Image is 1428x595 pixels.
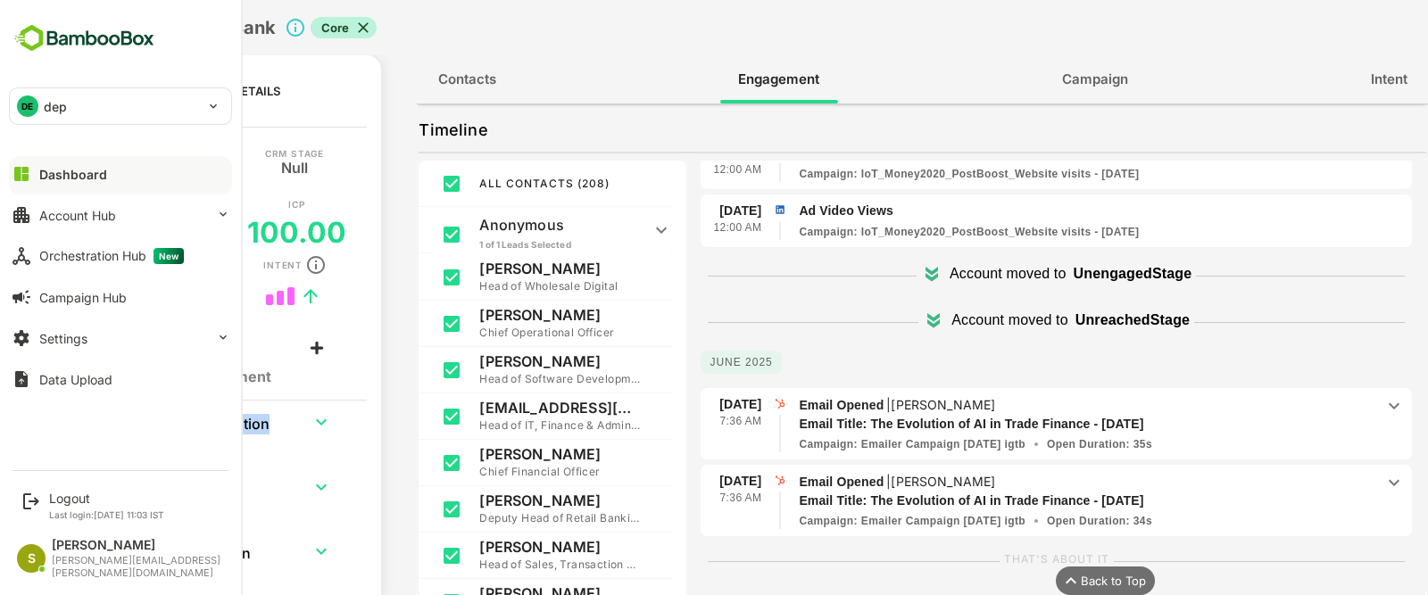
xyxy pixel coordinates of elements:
div: [PERSON_NAME][EMAIL_ADDRESS][PERSON_NAME][DOMAIN_NAME] [52,555,223,579]
img: linkedin.png [710,202,726,218]
button: expand row [245,409,272,435]
p: dep [44,97,67,116]
div: Core [248,17,314,38]
p: Intent [201,260,240,269]
p: [PERSON_NAME] [417,352,577,370]
h5: 3.96 [59,279,124,314]
div: Logout [49,491,164,506]
button: Settings [9,320,232,356]
button: Dashboard [9,156,232,192]
p: [PERSON_NAME] [828,474,933,489]
p: Emailer Campaign Dec23 igtb [736,513,963,529]
div: DEdep [10,88,231,124]
p: Head of Sales, Transaction banking solutions [417,556,577,574]
p: [DATE] [657,202,699,219]
button: Orchestration HubNew [9,238,232,274]
p: Anonymous [417,216,577,234]
div: DE [17,95,38,117]
p: CRM Stage [203,149,262,158]
div: Account Hub [39,208,116,223]
div: Anonymous1 of 1 Leads Selected [370,207,610,253]
button: expand row [245,538,272,565]
p: Account moved to [887,263,1003,285]
div: Data Upload [39,372,112,387]
svg: Click to close Account details panel [222,17,244,38]
p: 7:36 AM [658,413,700,431]
h5: 32.77 [52,215,132,250]
p: Engagement [43,264,113,273]
img: BambooboxFullLogoMark.5f36c76dfaba33ec1ec1367b70bb1252.svg [9,21,160,55]
p: Head of Software Development [417,370,577,388]
div: Back to Top [994,566,1093,595]
table: collapsible table [37,401,289,594]
label: THAT'S ABOUT IT [942,550,1047,569]
p: | [821,474,935,489]
p: Last login: [DATE] 11:03 IST [49,509,164,520]
p: Open Duration : 34s [984,513,1090,529]
p: IoT_Money2020_PostBoost_Website visits - Jul 2, 2025 [736,224,1076,240]
div: full width tabs example [354,55,1366,103]
p: Unengaged Stage [1011,263,1130,285]
span: Back to Top [1019,573,1084,591]
p: 12:00 AM [651,161,699,179]
p: ICP [226,200,242,209]
p: [PERSON_NAME] [828,397,933,412]
p: Account [66,200,117,209]
p: June 2025 [638,351,718,374]
h5: Engaged [63,158,124,172]
p: Account Details [108,84,218,98]
p: Head of IT, Finance & Administrator [417,417,577,434]
p: [PERSON_NAME] [417,260,577,277]
h5: Null [219,158,245,172]
span: Intent [1308,68,1345,91]
p: Account moved to [889,310,1005,331]
p: 12:00 AM [651,219,699,237]
p: [PERSON_NAME] [417,306,577,324]
th: Organisation Information [37,401,228,443]
p: 1 of 1 Leads Selected [417,238,577,251]
p: Unreached Stage [1013,310,1127,331]
p: The Evolution of AI in Trade Finance - 1 - June 2025 [736,492,1283,510]
p: Chief Operational Officer [417,324,577,342]
th: Contact Information [37,466,228,508]
p: | [821,397,935,412]
h1: No Comment [60,368,266,385]
p: Deputy Head of Retail Banking [417,509,577,527]
span: New [154,248,184,264]
button: Account Hub [9,197,232,233]
button: Campaign Hub [9,279,232,315]
div: Email Opened|[PERSON_NAME]The Evolution of AI in Trade Finance - 1 - June 2025Emailer Campaign De... [736,395,1342,452]
div: Campaign Hub [39,290,127,305]
button: back [3,58,4,591]
p: Stage [77,149,110,158]
div: [PERSON_NAME] [52,538,223,553]
p: Email Opened [736,395,1312,415]
p: [PERSON_NAME] [417,538,577,556]
div: Comments [60,336,120,351]
th: Additional Information [37,530,228,573]
p: [PERSON_NAME] [417,492,577,509]
h5: 100.00 [185,215,284,250]
span: Engagement [676,68,757,91]
p: The Evolution of AI in Trade Finance - 1 - June 2025 [736,415,1283,434]
span: Core [248,20,297,37]
p: 7:36 AM [658,490,700,508]
span: Campaign [1000,68,1066,91]
p: [DATE] [657,472,699,490]
p: [PERSON_NAME] [417,445,577,463]
p: [EMAIL_ADDRESS][DOMAIN_NAME] [417,399,577,417]
p: IoT_Money2020_PostBoost_Website visits - Jul 2, 2025 [736,166,1076,182]
p: Chief Financial Officer [417,463,577,481]
div: Email Opened|[PERSON_NAME]The Evolution of AI in Trade Finance - 1 - June 2025Emailer Campaign De... [736,472,1342,529]
span: ALL CONTACTS ( 208 ) [417,177,547,190]
p: Ad Video Views [736,202,1342,220]
button: trend [235,283,262,310]
p: Emailer Campaign Dec23 igtb [736,436,963,452]
p: [DATE] [657,395,699,413]
div: Orchestration Hub [39,248,184,264]
p: Open Duration : 35s [984,436,1090,452]
div: Dashboard [39,167,107,182]
button: expand row [245,474,272,500]
button: back [17,14,44,41]
div: Settings [39,331,87,346]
